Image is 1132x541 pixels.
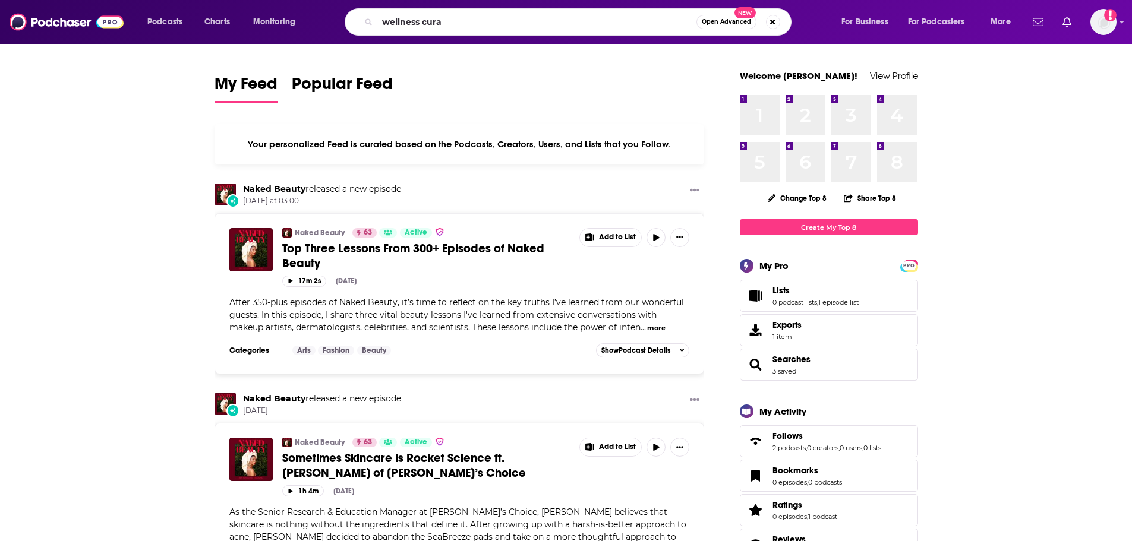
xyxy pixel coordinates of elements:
div: New Episode [226,404,239,417]
a: Popular Feed [292,74,393,103]
span: Show Podcast Details [601,346,670,355]
span: 1 item [772,333,802,341]
span: Lists [740,280,918,312]
a: Welcome [PERSON_NAME]! [740,70,857,81]
a: Top Three Lessons From 300+ Episodes of Naked Beauty [282,241,571,271]
a: Naked Beauty [243,184,305,194]
h3: Categories [229,346,283,355]
span: Active [405,436,427,448]
img: Naked Beauty [282,438,292,447]
h3: released a new episode [243,393,401,404]
span: More [991,14,1011,30]
a: Fashion [318,346,354,355]
span: Sometimes Skincare is Rocket Science ft. [PERSON_NAME] of [PERSON_NAME]’s Choice [282,451,526,480]
span: Exports [744,322,768,338]
button: open menu [900,12,982,31]
a: Create My Top 8 [740,219,918,235]
span: For Podcasters [908,14,965,30]
span: , [806,444,807,452]
span: My Feed [215,74,278,101]
span: Bookmarks [740,460,918,492]
a: 1 episode list [818,298,859,306]
button: Show More Button [580,438,642,456]
span: , [807,478,808,486]
a: 0 podcasts [808,478,842,486]
button: Change Top 8 [761,191,834,205]
a: Active [400,228,432,238]
button: Show More Button [670,438,689,457]
span: Lists [772,285,790,296]
a: Beauty [357,346,391,355]
button: more [647,323,666,333]
a: Searches [744,356,768,373]
a: Ratings [744,502,768,518]
a: Follows [744,433,768,450]
span: Popular Feed [292,74,393,101]
span: Exports [772,319,802,330]
a: Searches [772,354,811,365]
button: Show More Button [685,184,704,198]
a: Lists [744,287,768,304]
a: Lists [772,285,859,296]
a: Follows [772,431,881,441]
span: 63 [364,436,372,448]
span: Searches [740,349,918,381]
a: Arts [292,346,316,355]
a: Show notifications dropdown [1028,12,1048,32]
span: After 350-plus episodes of Naked Beauty, it’s time to reflect on the key truths I’ve learned from... [229,297,684,333]
a: My Feed [215,74,278,103]
img: verified Badge [435,436,444,447]
a: 3 saved [772,367,796,375]
div: [DATE] [336,277,357,285]
a: Charts [197,12,237,31]
button: ShowPodcast Details [596,343,690,357]
a: 0 lists [863,444,881,452]
span: [DATE] at 03:00 [243,196,401,206]
img: Top Three Lessons From 300+ Episodes of Naked Beauty [229,228,273,271]
a: Naked Beauty [295,438,345,447]
img: Sometimes Skincare is Rocket Science ft. Desiree Stordahl of Paula’s Choice [229,438,273,481]
div: Your personalized Feed is curated based on the Podcasts, Creators, Users, and Lists that you Follow. [215,124,705,164]
span: , [862,444,863,452]
span: ... [641,322,646,333]
span: Add to List [599,442,636,451]
span: Bookmarks [772,465,818,476]
img: Naked Beauty [215,393,236,415]
span: Follows [740,425,918,457]
a: Sometimes Skincare is Rocket Science ft. [PERSON_NAME] of [PERSON_NAME]’s Choice [282,451,571,480]
img: Naked Beauty [215,184,236,205]
span: , [817,298,818,306]
a: 63 [352,438,377,447]
a: View Profile [870,70,918,81]
a: Bookmarks [772,465,842,476]
a: Naked Beauty [295,228,345,238]
button: Open AdvancedNew [696,15,756,29]
span: Charts [204,14,230,30]
a: 1 podcast [808,512,837,521]
span: Monitoring [253,14,295,30]
span: Ratings [772,499,802,510]
a: Naked Beauty [282,228,292,238]
a: Exports [740,314,918,346]
a: Show notifications dropdown [1058,12,1076,32]
a: 0 episodes [772,512,807,521]
div: New Episode [226,194,239,207]
span: , [838,444,840,452]
h3: released a new episode [243,184,401,195]
span: New [734,7,756,18]
span: Podcasts [147,14,182,30]
button: open menu [982,12,1026,31]
a: 63 [352,228,377,238]
a: Ratings [772,499,837,510]
a: 2 podcasts [772,444,806,452]
img: Podchaser - Follow, Share and Rate Podcasts [10,11,124,33]
span: Top Three Lessons From 300+ Episodes of Naked Beauty [282,241,544,271]
img: verified Badge [435,227,444,237]
input: Search podcasts, credits, & more... [377,12,696,31]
